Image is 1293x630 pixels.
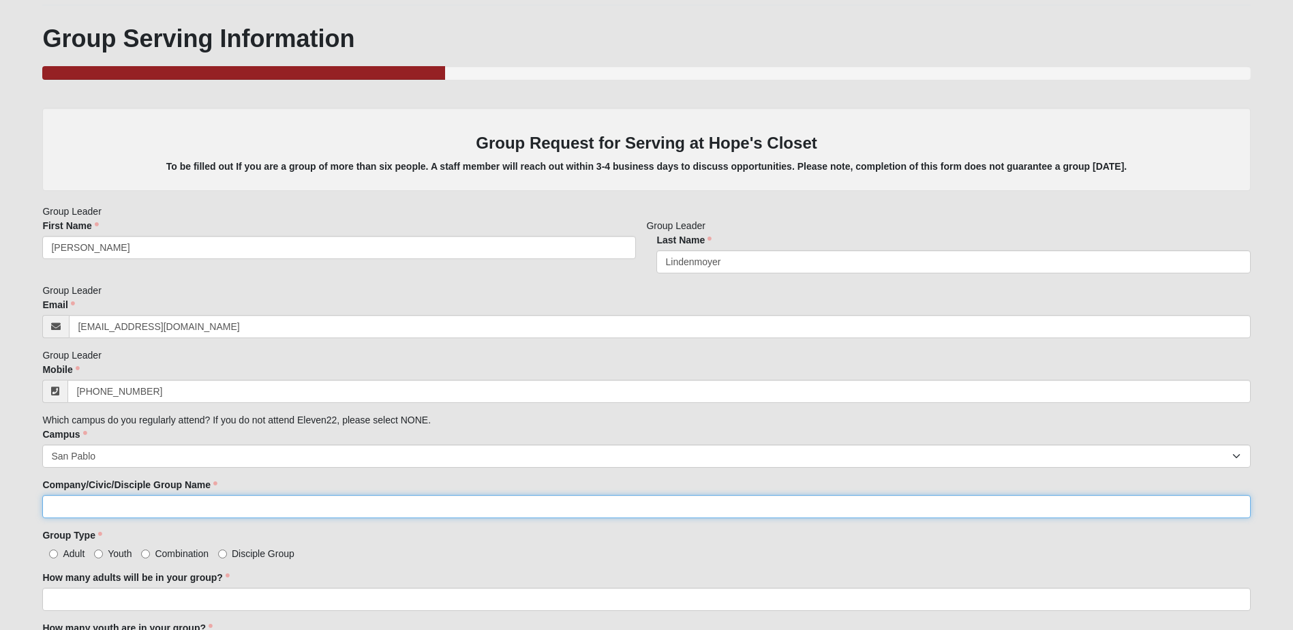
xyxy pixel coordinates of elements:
[141,550,150,558] input: Combination
[232,548,294,559] span: Disciple Group
[42,298,74,312] label: Email
[94,550,103,558] input: Youth
[42,427,87,441] label: Campus
[42,528,102,542] label: Group Type
[42,478,217,492] label: Company/Civic/Disciple Group Name
[155,548,209,559] span: Combination
[49,550,58,558] input: Adult
[63,548,85,559] span: Adult
[42,571,229,584] label: How many adults will be in your group?
[32,219,1260,284] div: Group Leader
[42,363,79,376] label: Mobile
[42,219,98,232] label: First Name
[56,134,1236,153] h3: Group Request for Serving at Hope's Closet
[42,24,1250,53] h1: Group Serving Information
[218,550,227,558] input: Disciple Group
[56,161,1236,172] h5: To be filled out If you are a group of more than six people. A staff member will reach out within...
[656,233,712,247] label: Last Name
[108,548,132,559] span: Youth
